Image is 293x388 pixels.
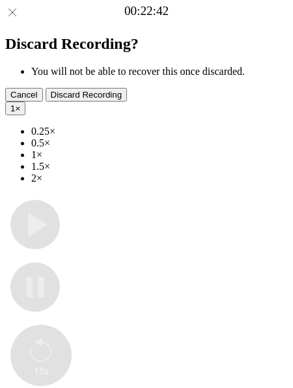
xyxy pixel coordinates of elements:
[5,102,25,115] button: 1×
[31,161,288,173] li: 1.5×
[124,4,169,18] a: 00:22:42
[10,104,15,113] span: 1
[5,35,288,53] h2: Discard Recording?
[5,88,43,102] button: Cancel
[31,149,288,161] li: 1×
[31,137,288,149] li: 0.5×
[31,126,288,137] li: 0.25×
[46,88,128,102] button: Discard Recording
[31,66,288,77] li: You will not be able to recover this once discarded.
[31,173,288,184] li: 2×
